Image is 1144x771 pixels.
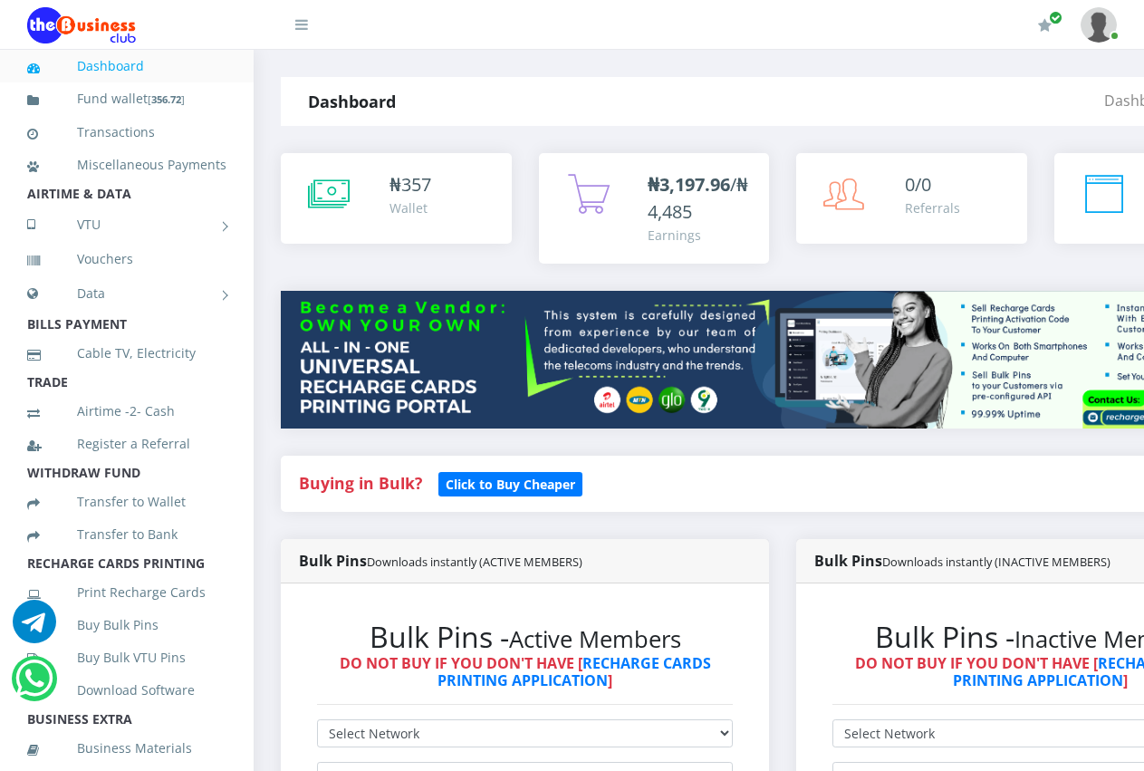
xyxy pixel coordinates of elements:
[299,472,422,494] strong: Buying in Bulk?
[13,613,56,643] a: Chat for support
[1038,18,1052,33] i: Renew/Upgrade Subscription
[814,551,1110,571] strong: Bulk Pins
[27,514,226,555] a: Transfer to Bank
[27,423,226,465] a: Register a Referral
[15,670,53,700] a: Chat for support
[796,153,1027,244] a: 0/0 Referrals
[401,172,431,197] span: 357
[905,172,931,197] span: 0/0
[27,144,226,186] a: Miscellaneous Payments
[389,198,431,217] div: Wallet
[27,332,226,374] a: Cable TV, Electricity
[281,153,512,244] a: ₦357 Wallet
[1081,7,1117,43] img: User
[438,472,582,494] a: Click to Buy Cheaper
[27,111,226,153] a: Transactions
[27,670,226,711] a: Download Software
[27,390,226,432] a: Airtime -2- Cash
[437,653,711,690] a: RECHARGE CARDS PRINTING APPLICATION
[905,198,960,217] div: Referrals
[27,202,226,247] a: VTU
[27,7,136,43] img: Logo
[27,572,226,613] a: Print Recharge Cards
[1049,11,1062,24] span: Renew/Upgrade Subscription
[648,172,748,224] span: /₦4,485
[27,637,226,679] a: Buy Bulk VTU Pins
[367,554,582,570] small: Downloads instantly (ACTIVE MEMBERS)
[882,554,1110,570] small: Downloads instantly (INACTIVE MEMBERS)
[308,91,396,112] strong: Dashboard
[340,653,711,690] strong: DO NOT BUY IF YOU DON'T HAVE [ ]
[151,92,181,106] b: 356.72
[446,476,575,493] b: Click to Buy Cheaper
[27,271,226,316] a: Data
[27,604,226,646] a: Buy Bulk Pins
[148,92,185,106] small: [ ]
[539,153,770,264] a: ₦3,197.96/₦4,485 Earnings
[509,623,681,655] small: Active Members
[27,481,226,523] a: Transfer to Wallet
[27,78,226,120] a: Fund wallet[356.72]
[299,551,582,571] strong: Bulk Pins
[27,728,226,769] a: Business Materials
[27,238,226,280] a: Vouchers
[27,45,226,87] a: Dashboard
[648,172,730,197] b: ₦3,197.96
[648,226,752,245] div: Earnings
[317,620,733,654] h2: Bulk Pins -
[389,171,431,198] div: ₦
